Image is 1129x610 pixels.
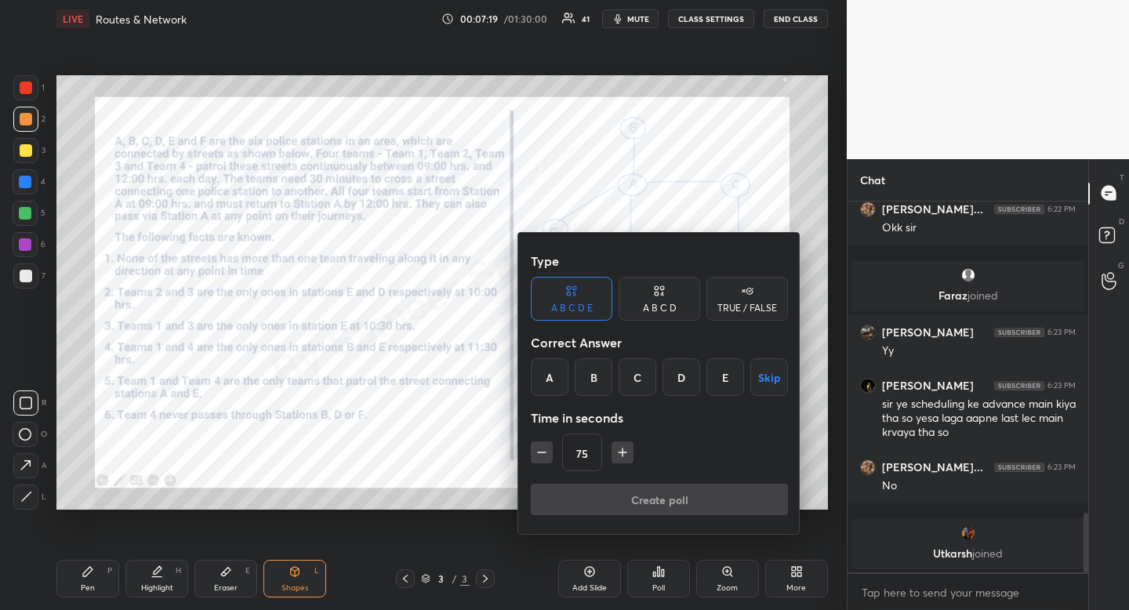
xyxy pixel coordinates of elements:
[663,358,700,396] div: D
[643,303,677,313] div: A B C D
[531,358,568,396] div: A
[551,303,593,313] div: A B C D E
[575,358,612,396] div: B
[619,358,656,396] div: C
[706,358,744,396] div: E
[750,358,788,396] button: Skip
[717,303,777,313] div: TRUE / FALSE
[531,402,788,434] div: Time in seconds
[531,327,788,358] div: Correct Answer
[531,245,788,277] div: Type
